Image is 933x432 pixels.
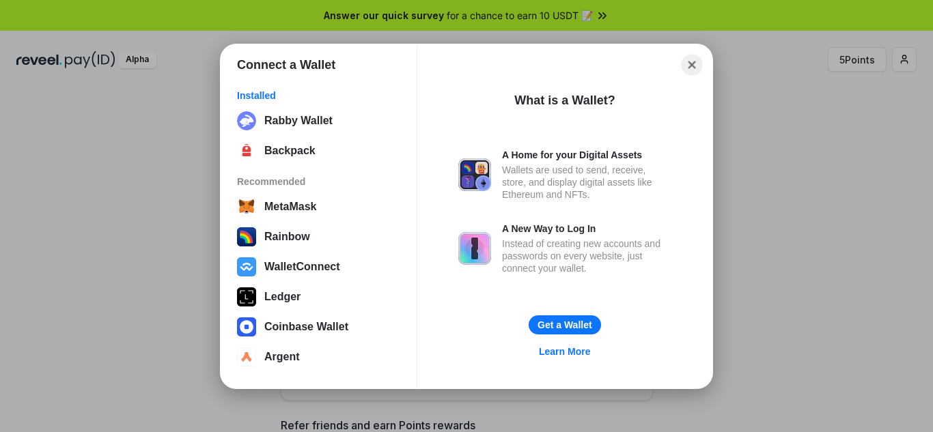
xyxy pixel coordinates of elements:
[539,345,590,358] div: Learn More
[233,313,404,341] button: Coinbase Wallet
[233,223,404,250] button: Rainbow
[502,164,671,201] div: Wallets are used to send, receive, store, and display digital assets like Ethereum and NFTs.
[531,343,598,360] a: Learn More
[237,197,256,216] img: svg+xml,%3Csvg%20width%3D%2228%22%20height%3D%2228%22%20viewBox%3D%220%200%2028%2028%22%20fill%3D...
[502,222,671,235] div: A New Way to Log In
[233,283,404,311] button: Ledger
[237,141,256,160] img: 4BxBxKvl5W07cAAAAASUVORK5CYII=
[502,149,671,161] div: A Home for your Digital Assets
[237,57,335,73] h1: Connect a Wallet
[237,89,400,102] div: Installed
[233,343,404,371] button: Argent
[237,257,256,276] img: svg+xml,%3Csvg%20width%3D%2228%22%20height%3D%2228%22%20viewBox%3D%220%200%2028%2028%22%20fill%3D...
[514,92,615,109] div: What is a Wallet?
[237,347,256,366] img: svg+xml,%3Csvg%20width%3D%2228%22%20height%3D%2228%22%20viewBox%3D%220%200%2028%2028%22%20fill%3D...
[264,321,348,333] div: Coinbase Wallet
[237,317,256,336] img: svg+xml,%3Csvg%20width%3D%2228%22%20height%3D%2228%22%20viewBox%3D%220%200%2028%2028%22%20fill%3D...
[538,319,592,331] div: Get a Wallet
[233,253,404,280] button: WalletConnect
[264,231,310,243] div: Rainbow
[264,291,301,303] div: Ledger
[237,287,256,306] img: svg+xml,%3Csvg%20xmlns%3D%22http%3A%2F%2Fwww.w3.org%2F2000%2Fsvg%22%20width%3D%2228%22%20height%3...
[502,237,671,274] div: Instead of creating new accounts and passwords on every website, just connect your wallet.
[233,107,404,134] button: Rabby Wallet
[264,201,316,213] div: MetaMask
[237,175,400,188] div: Recommended
[264,351,300,363] div: Argent
[458,232,491,265] img: svg+xml,%3Csvg%20xmlns%3D%22http%3A%2F%2Fwww.w3.org%2F2000%2Fsvg%22%20fill%3D%22none%22%20viewBox...
[233,137,404,164] button: Backpack
[264,261,340,273] div: WalletConnect
[682,54,703,75] button: Close
[237,227,256,246] img: svg+xml,%3Csvg%20width%3D%22120%22%20height%3D%22120%22%20viewBox%3D%220%200%20120%20120%22%20fil...
[264,145,316,157] div: Backpack
[458,158,491,191] img: svg+xml,%3Csvg%20xmlns%3D%22http%3A%2F%2Fwww.w3.org%2F2000%2Fsvg%22%20fill%3D%22none%22%20viewBox...
[529,315,601,334] button: Get a Wallet
[233,193,404,220] button: MetaMask
[237,111,256,130] img: svg+xml;base64,PHN2ZyB3aWR0aD0iMzIiIGhlaWdodD0iMzIiIHZpZXdCb3g9IjAgMCAzMiAzMiIgZmlsbD0ibm9uZSIgeG...
[264,115,333,127] div: Rabby Wallet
